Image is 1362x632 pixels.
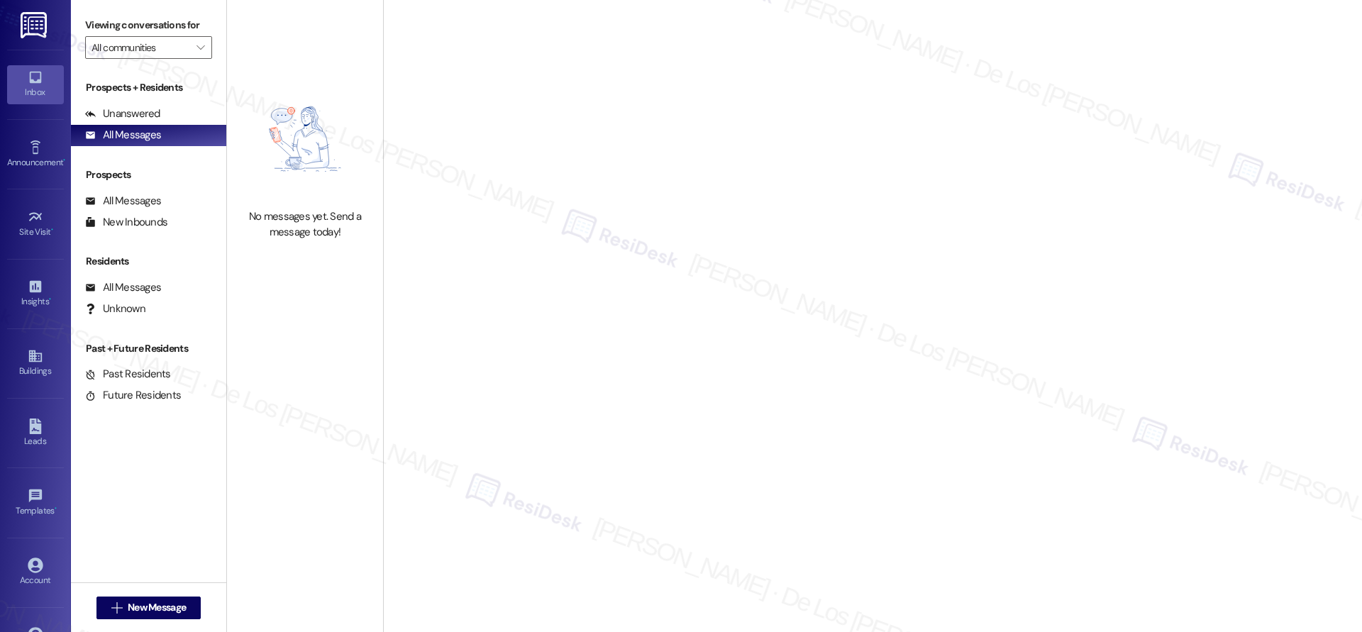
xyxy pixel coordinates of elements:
div: All Messages [85,280,161,295]
a: Insights • [7,275,64,313]
span: • [63,155,65,165]
span: • [55,504,57,514]
a: Account [7,553,64,592]
img: ResiDesk Logo [21,12,50,38]
a: Inbox [7,65,64,104]
div: New Inbounds [85,215,167,230]
div: Prospects [71,167,226,182]
i:  [111,602,122,614]
a: Leads [7,414,64,453]
a: Templates • [7,484,64,522]
a: Buildings [7,344,64,382]
div: Past + Future Residents [71,341,226,356]
a: Site Visit • [7,205,64,243]
span: New Message [128,600,186,615]
div: Residents [71,254,226,269]
div: Unknown [85,301,145,316]
label: Viewing conversations for [85,14,212,36]
span: • [49,294,51,304]
div: Future Residents [85,388,181,403]
div: Unanswered [85,106,160,121]
span: • [51,225,53,235]
i:  [196,42,204,53]
div: No messages yet. Send a message today! [243,209,367,240]
button: New Message [96,597,201,619]
input: All communities [92,36,189,59]
div: All Messages [85,194,161,209]
div: All Messages [85,128,161,143]
div: Past Residents [85,367,171,382]
div: Prospects + Residents [71,80,226,95]
img: empty-state [243,76,367,202]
